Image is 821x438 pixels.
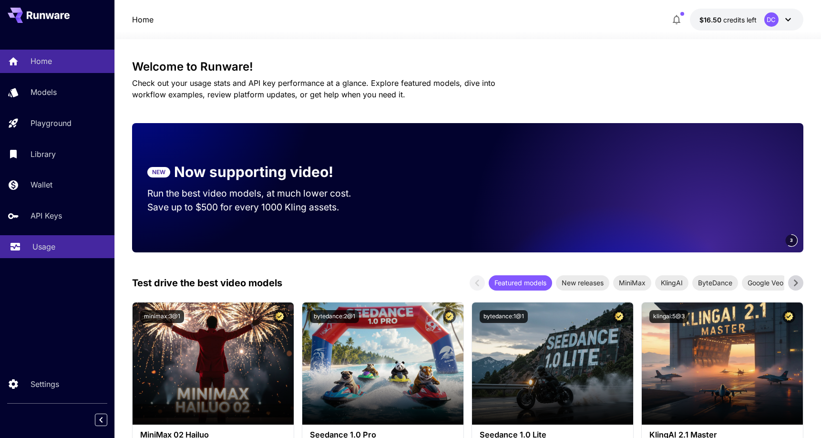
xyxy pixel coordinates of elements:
button: Certified Model – Vetted for best performance and includes a commercial license. [613,310,626,323]
p: Run the best video models, at much lower cost. [147,187,369,200]
button: bytedance:2@1 [310,310,359,323]
button: minimax:3@1 [140,310,184,323]
button: klingai:5@3 [649,310,688,323]
div: ByteDance [692,275,738,291]
div: KlingAI [655,275,688,291]
p: Save up to $500 for every 1000 Kling assets. [147,200,369,214]
span: Check out your usage stats and API key performance at a glance. Explore featured models, dive int... [132,78,495,99]
button: Certified Model – Vetted for best performance and includes a commercial license. [782,310,795,323]
button: Collapse sidebar [95,414,107,426]
button: Certified Model – Vetted for best performance and includes a commercial license. [443,310,456,323]
span: KlingAI [655,278,688,288]
button: $16.49946DC [690,9,803,31]
div: Featured models [489,275,552,291]
img: alt [302,302,463,425]
span: Google Veo [742,278,789,288]
div: Google Veo [742,275,789,291]
div: $16.49946 [699,15,757,25]
h3: Welcome to Runware! [132,60,803,73]
span: MiniMax [613,278,651,288]
span: $16.50 [699,16,723,24]
p: Models [31,86,57,98]
a: Home [132,14,154,25]
span: credits left [723,16,757,24]
div: New releases [556,275,609,291]
span: ByteDance [692,278,738,288]
p: Wallet [31,179,52,190]
div: MiniMax [613,275,651,291]
button: bytedance:1@1 [480,310,528,323]
img: alt [133,302,294,425]
span: New releases [556,278,609,288]
p: Usage [32,241,55,252]
p: Test drive the best video models [132,276,282,290]
button: Certified Model – Vetted for best performance and includes a commercial license. [273,310,286,323]
p: Home [31,55,52,67]
p: Now supporting video! [174,161,333,183]
nav: breadcrumb [132,14,154,25]
p: Settings [31,378,59,390]
p: API Keys [31,210,62,221]
img: alt [642,302,803,425]
p: Playground [31,117,72,129]
div: Collapse sidebar [102,411,114,428]
img: alt [472,302,633,425]
span: 3 [790,237,793,244]
p: NEW [152,168,165,177]
div: DC [764,12,779,27]
p: Library [31,148,56,160]
span: Featured models [489,278,552,288]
